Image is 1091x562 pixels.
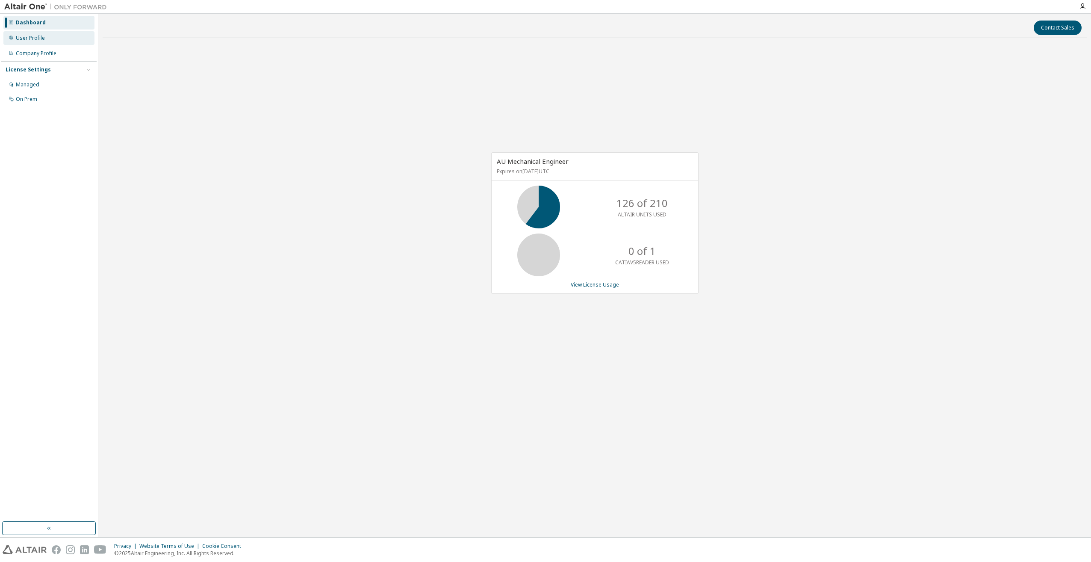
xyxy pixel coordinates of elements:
img: linkedin.svg [80,545,89,554]
div: Website Terms of Use [139,543,202,550]
p: ALTAIR UNITS USED [618,211,666,218]
p: 0 of 1 [628,244,656,258]
p: 126 of 210 [616,196,668,210]
img: facebook.svg [52,545,61,554]
span: AU Mechanical Engineer [497,157,569,166]
div: User Profile [16,35,45,41]
button: Contact Sales [1034,21,1082,35]
img: youtube.svg [94,545,106,554]
div: Company Profile [16,50,56,57]
div: License Settings [6,66,51,73]
div: Cookie Consent [202,543,246,550]
div: Managed [16,81,39,88]
p: Expires on [DATE] UTC [497,168,691,175]
p: CATIAV5READER USED [615,259,669,266]
div: Dashboard [16,19,46,26]
div: On Prem [16,96,37,103]
a: View License Usage [571,281,619,288]
p: © 2025 Altair Engineering, Inc. All Rights Reserved. [114,550,246,557]
div: Privacy [114,543,139,550]
img: instagram.svg [66,545,75,554]
img: altair_logo.svg [3,545,47,554]
img: Altair One [4,3,111,11]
